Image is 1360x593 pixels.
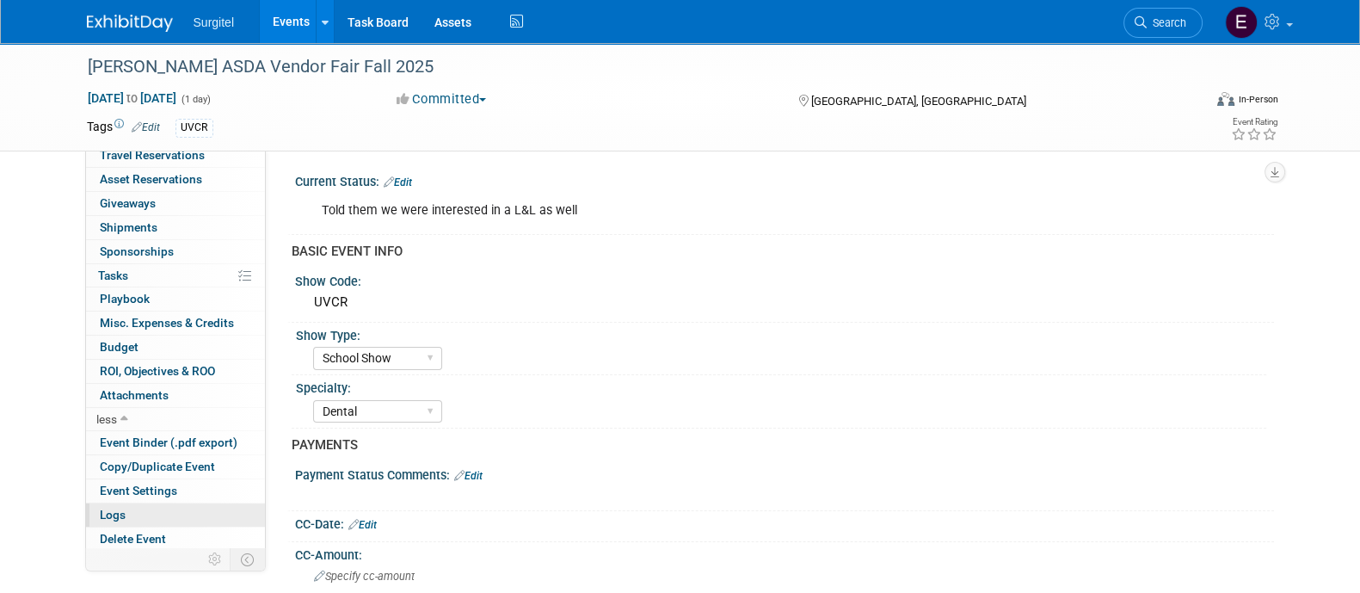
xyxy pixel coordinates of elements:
[100,435,237,449] span: Event Binder (.pdf export)
[100,292,150,306] span: Playbook
[86,431,265,454] a: Event Binder (.pdf export)
[308,289,1261,316] div: UVCR
[86,192,265,215] a: Giveaways
[1225,6,1258,39] img: Event Coordinator
[1237,93,1277,106] div: In-Person
[100,316,234,330] span: Misc. Expenses & Credits
[1230,118,1277,127] div: Event Rating
[86,144,265,167] a: Travel Reservations
[86,503,265,527] a: Logs
[86,312,265,335] a: Misc. Expenses & Credits
[86,455,265,479] a: Copy/Duplicate Event
[86,168,265,191] a: Asset Reservations
[100,460,215,473] span: Copy/Duplicate Event
[454,470,483,482] a: Edit
[100,484,177,497] span: Event Settings
[100,364,215,378] span: ROI, Objectives & ROO
[86,360,265,383] a: ROI, Objectives & ROO
[1123,8,1203,38] a: Search
[96,412,117,426] span: less
[100,340,138,354] span: Budget
[87,90,177,106] span: [DATE] [DATE]
[1217,92,1234,106] img: Format-Inperson.png
[86,264,265,287] a: Tasks
[295,511,1274,534] div: CC-Date:
[292,436,1261,454] div: PAYMENTS
[295,269,1274,290] div: Show Code:
[86,528,265,551] a: Delete Event
[100,508,126,522] span: Logs
[295,169,1274,191] div: Current Status:
[296,323,1266,344] div: Show Type:
[86,384,265,407] a: Attachments
[98,269,128,282] span: Tasks
[296,375,1266,397] div: Specialty:
[384,176,412,188] a: Edit
[100,532,166,546] span: Delete Event
[811,95,1026,108] span: [GEOGRAPHIC_DATA], [GEOGRAPHIC_DATA]
[86,336,265,359] a: Budget
[86,287,265,311] a: Playbook
[82,52,1177,83] div: [PERSON_NAME] ASDA Vendor Fair Fall 2025
[314,570,415,583] span: Specify cc-amount
[295,462,1274,485] div: Payment Status Comments:
[100,196,156,210] span: Giveaways
[132,121,160,133] a: Edit
[100,172,202,186] span: Asset Reservations
[194,15,234,29] span: Surgitel
[230,548,265,571] td: Toggle Event Tabs
[86,216,265,239] a: Shipments
[348,519,377,531] a: Edit
[310,194,1085,228] div: Told them we were interested in a L&L as well
[1101,90,1278,115] div: Event Format
[391,90,493,108] button: Committed
[86,408,265,431] a: less
[200,548,231,571] td: Personalize Event Tab Strip
[100,148,205,162] span: Travel Reservations
[86,479,265,503] a: Event Settings
[87,15,173,32] img: ExhibitDay
[124,91,140,105] span: to
[175,119,213,137] div: UVCR
[180,94,211,105] span: (1 day)
[295,542,1274,564] div: CC-Amount:
[100,220,157,234] span: Shipments
[86,240,265,263] a: Sponsorships
[1147,16,1186,29] span: Search
[100,388,169,402] span: Attachments
[292,243,1261,261] div: BASIC EVENT INFO
[87,118,160,138] td: Tags
[100,244,174,258] span: Sponsorships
